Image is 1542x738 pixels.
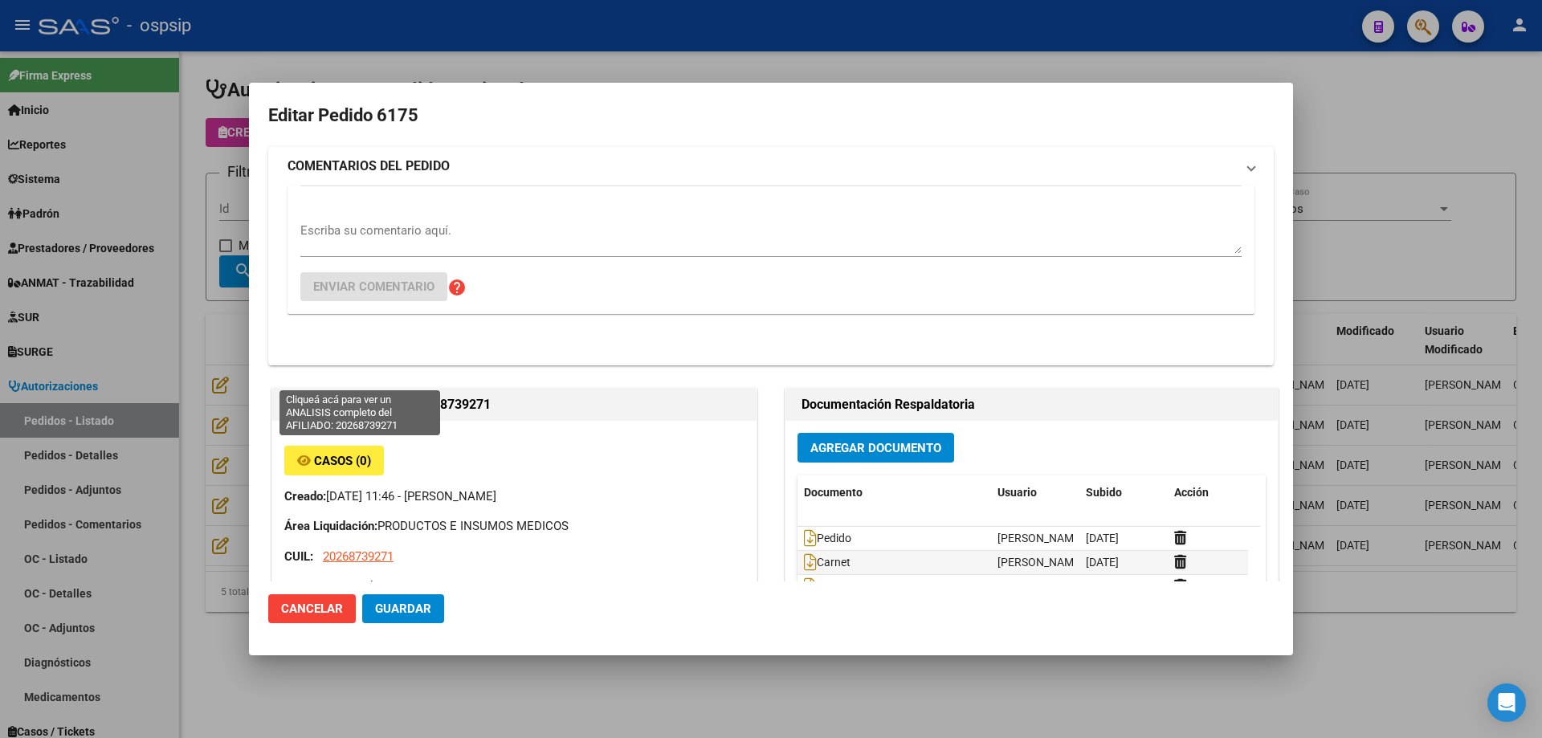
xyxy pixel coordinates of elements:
[997,580,1083,593] span: [PERSON_NAME]
[284,549,313,564] strong: CUIL:
[375,601,431,616] span: Guardar
[1086,486,1122,499] span: Subido
[991,475,1079,510] datatable-header-cell: Usuario
[804,486,863,499] span: Documento
[284,487,744,506] p: [DATE] 11:46 - [PERSON_NAME]
[284,519,377,533] strong: Área Liquidación:
[284,579,349,593] strong: Parentesco:
[1079,475,1168,510] datatable-header-cell: Subido
[798,475,991,510] datatable-header-cell: Documento
[1487,683,1526,722] div: Open Intercom Messenger
[323,549,394,564] span: 20268739271
[1168,475,1248,510] datatable-header-cell: Acción
[314,454,371,468] span: Casos (0)
[300,272,447,301] button: Enviar comentario
[804,532,851,544] span: Pedido
[268,594,356,623] button: Cancelar
[804,580,830,593] span: Hc
[802,395,1262,414] h2: Documentación Respaldatoria
[288,157,450,176] strong: COMENTARIOS DEL PEDIDO
[268,186,1274,365] div: COMENTARIOS DEL PEDIDO
[798,433,954,463] button: Agregar Documento
[284,446,384,475] button: Casos (0)
[288,395,740,414] h2: Información General 20268739271
[997,486,1037,499] span: Usuario
[284,517,744,536] p: PRODUCTOS E INSUMOS MEDICOS
[1086,556,1119,569] span: [DATE]
[268,100,1274,131] h2: Editar Pedido 6175
[281,601,343,616] span: Cancelar
[1086,580,1119,593] span: [DATE]
[313,279,434,294] span: Enviar comentario
[268,147,1274,186] mat-expansion-panel-header: COMENTARIOS DEL PEDIDO
[362,594,444,623] button: Guardar
[997,532,1083,544] span: [PERSON_NAME]
[447,278,467,297] mat-icon: help
[804,556,851,569] span: Carnet
[810,441,941,455] span: Agregar Documento
[284,489,326,504] strong: Creado:
[1174,486,1209,499] span: Acción
[997,556,1083,569] span: [PERSON_NAME]
[284,577,744,596] p: Titular
[1086,532,1119,544] span: [DATE]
